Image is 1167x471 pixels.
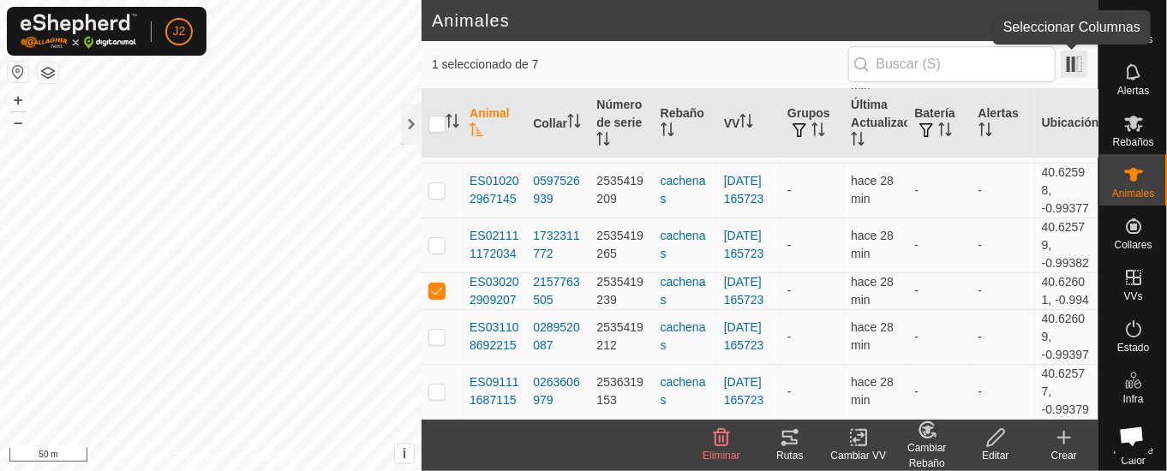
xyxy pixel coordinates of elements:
span: 15 oct 2025, 7:35 [851,229,894,260]
span: Collares [1114,240,1152,250]
p-sorticon: Activar para ordenar [938,125,952,139]
td: - [781,218,844,272]
td: - [972,272,1035,309]
span: ES091111687115 [470,373,519,409]
span: 15 oct 2025, 7:35 [851,375,894,407]
div: 2535419239 [596,273,646,309]
td: - [907,364,971,419]
td: - [972,364,1035,419]
div: cachenas [661,273,710,309]
div: Cambiar Rebaño [893,440,961,471]
div: 0289520087 [533,319,583,355]
div: cachenas [661,373,710,409]
div: 2535419212 [596,319,646,355]
th: Última Actualización [844,89,907,158]
th: Ubicación [1035,89,1098,158]
div: Rutas [756,448,824,463]
span: Animales [1112,188,1154,199]
a: [DATE] 165723 [724,229,764,260]
div: Cambiar VV [824,448,893,463]
a: [DATE] 165723 [724,174,764,206]
div: 1732311772 [533,227,583,263]
td: 40.62609, -0.99397 [1035,309,1098,364]
span: ES010202967145 [470,172,519,208]
img: Logo Gallagher [21,14,137,49]
p-sorticon: Activar para ordenar [978,125,992,139]
span: ES021111172034 [470,227,519,263]
span: 7 [1072,8,1081,33]
div: 2535419209 [596,172,646,208]
span: ES030202909207 [470,273,519,309]
div: 2535419265 [596,227,646,263]
div: 2157763505 [533,273,583,309]
td: - [781,163,844,218]
td: - [972,218,1035,272]
td: - [907,272,971,309]
td: - [781,309,844,364]
span: ES031108692215 [470,319,519,355]
td: - [972,163,1035,218]
p-sorticon: Activar para ordenar [851,134,865,148]
th: Número de serie [589,89,653,158]
div: Chat abierto [1109,413,1155,459]
div: cachenas [661,227,710,263]
a: [DATE] 165723 [724,275,764,307]
th: Alertas [972,89,1035,158]
span: Estado [1117,343,1149,353]
input: Buscar (S) [848,46,1056,82]
th: Grupos [781,89,844,158]
th: Collar [526,89,589,158]
p-sorticon: Activar para ordenar [596,134,610,148]
div: 0263606979 [533,373,583,409]
div: cachenas [661,172,710,208]
div: 2536319153 [596,373,646,409]
button: i [395,444,414,463]
div: cachenas [661,319,710,355]
button: Restablecer Mapa [8,62,28,82]
td: - [907,163,971,218]
td: - [781,272,844,309]
button: – [8,112,28,133]
p-sorticon: Activar para ordenar [739,116,753,130]
p-sorticon: Activar para ordenar [567,116,581,130]
span: Infra [1122,394,1143,404]
td: 40.62598, -0.99377 [1035,163,1098,218]
div: 0597526939 [533,172,583,208]
td: 40.62601, -0.994 [1035,272,1098,309]
td: - [907,218,971,272]
button: Capas del Mapa [38,63,58,83]
span: Horarios [1114,34,1152,45]
a: [DATE] 165723 [724,375,764,407]
span: J2 [173,22,186,40]
p-sorticon: Activar para ordenar [661,125,674,139]
div: Crear [1030,448,1098,463]
div: Editar [961,448,1030,463]
span: i [403,446,406,461]
button: + [8,90,28,110]
th: Batería [907,89,971,158]
span: 15 oct 2025, 7:35 [851,174,894,206]
td: 40.62579, -0.99382 [1035,218,1098,272]
span: Mapa de Calor [1104,445,1163,466]
span: VVs [1123,291,1142,301]
a: Política de Privacidad [123,449,221,464]
span: Eliminar [703,450,739,462]
span: Rebaños [1112,137,1153,147]
span: Alertas [1117,86,1149,96]
p-sorticon: Activar para ordenar [446,116,459,130]
th: Animal [463,89,526,158]
td: - [781,364,844,419]
a: [DATE] 165723 [724,320,764,352]
td: - [972,309,1035,364]
span: 1 seleccionado de 7 [432,56,848,74]
a: Contáctenos [242,449,299,464]
span: 15 oct 2025, 7:35 [851,275,894,307]
th: VV [717,89,781,158]
td: 40.62577, -0.99379 [1035,364,1098,419]
span: 15 oct 2025, 7:35 [851,320,894,352]
p-sorticon: Activar para ordenar [811,125,825,139]
h2: Animales [432,10,1072,31]
p-sorticon: Activar para ordenar [470,125,483,139]
td: - [907,309,971,364]
th: Rebaño [654,89,717,158]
